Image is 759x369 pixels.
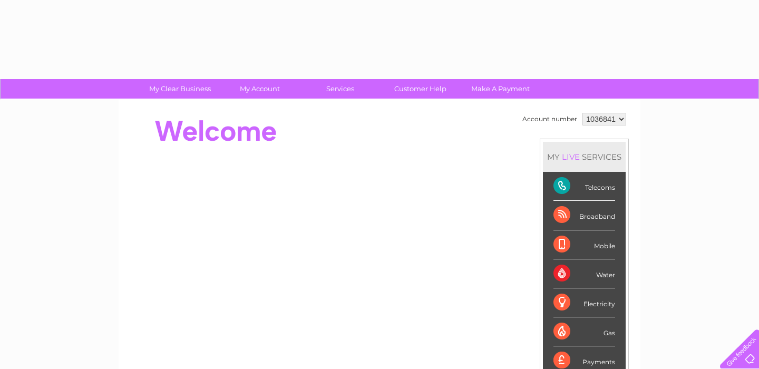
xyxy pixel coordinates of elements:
div: Broadband [553,201,615,230]
a: Services [297,79,384,99]
div: Telecoms [553,172,615,201]
div: Electricity [553,288,615,317]
a: Customer Help [377,79,464,99]
div: Gas [553,317,615,346]
a: Make A Payment [457,79,544,99]
div: MY SERVICES [543,142,626,172]
a: My Clear Business [137,79,223,99]
div: Mobile [553,230,615,259]
a: My Account [217,79,304,99]
td: Account number [520,110,580,128]
div: LIVE [560,152,582,162]
div: Water [553,259,615,288]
